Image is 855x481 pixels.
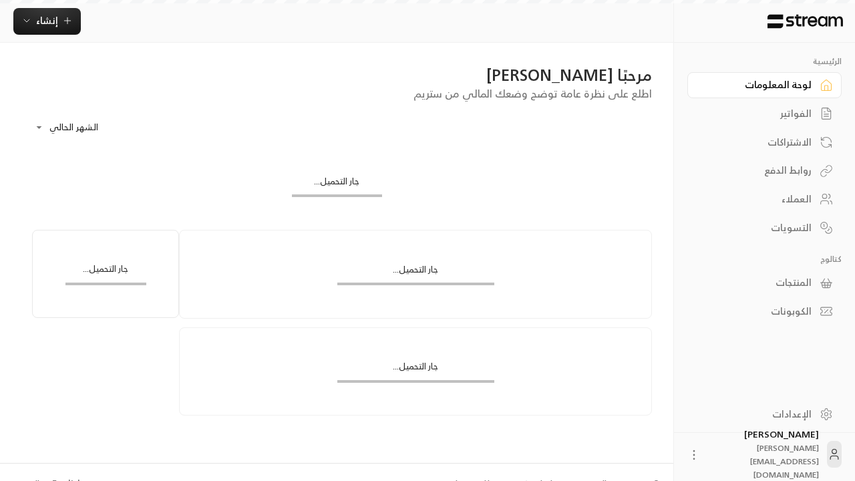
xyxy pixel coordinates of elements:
[13,8,81,35] button: إنشاء
[36,12,58,29] span: إنشاء
[766,14,844,29] img: Logo
[704,78,812,92] div: لوحة المعلومات
[704,164,812,177] div: روابط الدفع
[65,263,146,282] div: جار التحميل...
[687,214,842,240] a: التسويات
[704,221,812,234] div: التسويات
[687,299,842,325] a: الكوبونات
[687,129,842,155] a: الاشتراكات
[687,186,842,212] a: العملاء
[704,305,812,318] div: الكوبونات
[704,107,812,120] div: الفواتير
[709,428,819,481] div: [PERSON_NAME]
[21,64,652,86] div: مرحبًا [PERSON_NAME]
[413,84,652,103] span: اطلع على نظرة عامة توضح وضعك المالي من ستريم
[337,263,494,283] div: جار التحميل...
[687,401,842,427] a: الإعدادات
[704,408,812,421] div: الإعدادات
[687,254,842,265] p: كتالوج
[704,276,812,289] div: المنتجات
[28,110,128,145] div: الشهر الحالي
[704,192,812,206] div: العملاء
[292,175,382,194] div: جار التحميل...
[687,101,842,127] a: الفواتير
[687,158,842,184] a: روابط الدفع
[687,56,842,67] p: الرئيسية
[687,270,842,296] a: المنتجات
[704,136,812,149] div: الاشتراكات
[337,360,494,379] div: جار التحميل...
[687,72,842,98] a: لوحة المعلومات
